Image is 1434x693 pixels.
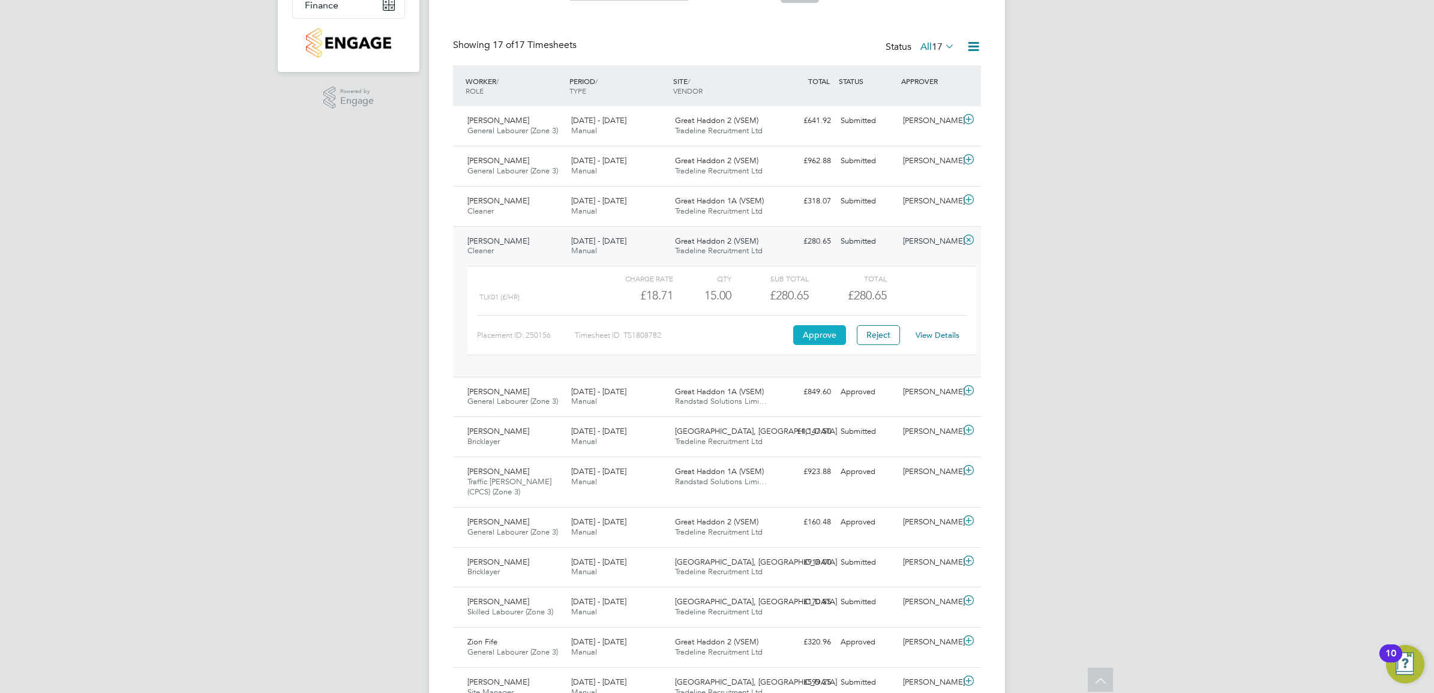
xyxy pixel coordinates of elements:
[836,111,898,131] div: Submitted
[571,125,597,136] span: Manual
[898,111,961,131] div: [PERSON_NAME]
[675,196,764,206] span: Great Haddon 1A (VSEM)
[571,166,597,176] span: Manual
[467,396,558,406] span: General Labourer (Zone 3)
[898,382,961,402] div: [PERSON_NAME]
[467,466,529,476] span: [PERSON_NAME]
[808,76,830,86] span: TOTAL
[571,466,626,476] span: [DATE] - [DATE]
[571,517,626,527] span: [DATE] - [DATE]
[596,286,673,305] div: £18.71
[467,596,529,607] span: [PERSON_NAME]
[571,236,626,246] span: [DATE] - [DATE]
[467,566,500,577] span: Bricklayer
[340,86,374,97] span: Powered by
[467,206,494,216] span: Cleaner
[467,436,500,446] span: Bricklayer
[467,426,529,436] span: [PERSON_NAME]
[493,39,514,51] span: 17 of
[836,592,898,612] div: Submitted
[673,86,703,95] span: VENDOR
[836,232,898,251] div: Submitted
[898,673,961,692] div: [PERSON_NAME]
[673,271,731,286] div: QTY
[836,70,898,92] div: STATUS
[467,166,558,176] span: General Labourer (Zone 3)
[571,206,597,216] span: Manual
[675,426,837,436] span: [GEOGRAPHIC_DATA], [GEOGRAPHIC_DATA]
[898,462,961,482] div: [PERSON_NAME]
[675,386,764,397] span: Great Haddon 1A (VSEM)
[773,462,836,482] div: £923.88
[675,245,763,256] span: Tradeline Recruitment Ltd
[463,70,566,101] div: WORKER
[467,677,529,687] span: [PERSON_NAME]
[731,286,809,305] div: £280.65
[340,96,374,106] span: Engage
[675,476,767,487] span: Randstad Solutions Limi…
[571,677,626,687] span: [DATE] - [DATE]
[886,39,957,56] div: Status
[836,422,898,442] div: Submitted
[773,382,836,402] div: £849.60
[571,196,626,206] span: [DATE] - [DATE]
[467,527,558,537] span: General Labourer (Zone 3)
[467,607,553,617] span: Skilled Labourer (Zone 3)
[467,517,529,527] span: [PERSON_NAME]
[467,386,529,397] span: [PERSON_NAME]
[575,326,790,345] div: Timesheet ID: TS1808782
[898,232,961,251] div: [PERSON_NAME]
[848,288,887,302] span: £280.65
[571,596,626,607] span: [DATE] - [DATE]
[898,553,961,572] div: [PERSON_NAME]
[773,632,836,652] div: £320.96
[673,286,731,305] div: 15.00
[467,647,558,657] span: General Labourer (Zone 3)
[675,677,837,687] span: [GEOGRAPHIC_DATA], [GEOGRAPHIC_DATA]
[675,637,758,647] span: Great Haddon 2 (VSEM)
[809,271,886,286] div: Total
[571,155,626,166] span: [DATE] - [DATE]
[836,151,898,171] div: Submitted
[675,596,837,607] span: [GEOGRAPHIC_DATA], [GEOGRAPHIC_DATA]
[306,28,391,58] img: countryside-properties-logo-retina.png
[675,557,837,567] span: [GEOGRAPHIC_DATA], [GEOGRAPHIC_DATA]
[571,436,597,446] span: Manual
[898,191,961,211] div: [PERSON_NAME]
[688,76,690,86] span: /
[675,517,758,527] span: Great Haddon 2 (VSEM)
[898,70,961,92] div: APPROVER
[467,196,529,206] span: [PERSON_NAME]
[571,426,626,436] span: [DATE] - [DATE]
[836,382,898,402] div: Approved
[467,236,529,246] span: [PERSON_NAME]
[675,527,763,537] span: Tradeline Recruitment Ltd
[898,512,961,532] div: [PERSON_NAME]
[323,86,374,109] a: Powered byEngage
[773,151,836,171] div: £962.88
[836,632,898,652] div: Approved
[898,151,961,171] div: [PERSON_NAME]
[571,245,597,256] span: Manual
[773,191,836,211] div: £318.07
[1386,645,1424,683] button: Open Resource Center, 10 new notifications
[675,566,763,577] span: Tradeline Recruitment Ltd
[596,271,673,286] div: Charge rate
[466,86,484,95] span: ROLE
[670,70,774,101] div: SITE
[898,422,961,442] div: [PERSON_NAME]
[773,111,836,131] div: £641.92
[571,476,597,487] span: Manual
[675,155,758,166] span: Great Haddon 2 (VSEM)
[675,466,764,476] span: Great Haddon 1A (VSEM)
[467,637,497,647] span: Zion Fife
[569,86,586,95] span: TYPE
[566,70,670,101] div: PERIOD
[292,28,405,58] a: Go to home page
[675,206,763,216] span: Tradeline Recruitment Ltd
[571,115,626,125] span: [DATE] - [DATE]
[675,125,763,136] span: Tradeline Recruitment Ltd
[857,325,900,344] button: Reject
[675,396,767,406] span: Randstad Solutions Limi…
[773,553,836,572] div: £918.00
